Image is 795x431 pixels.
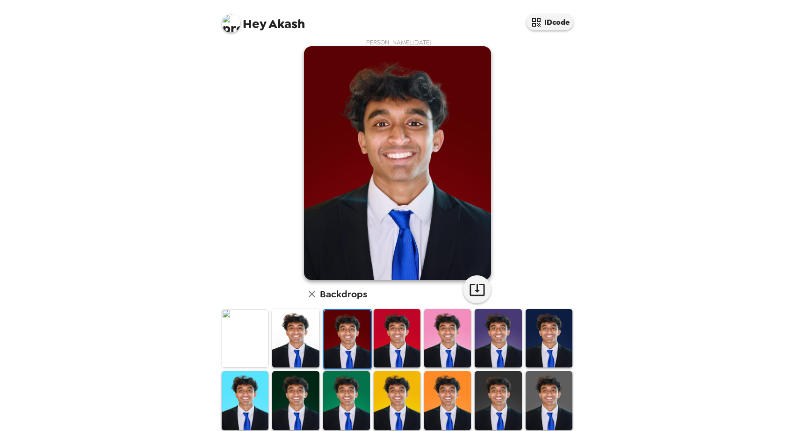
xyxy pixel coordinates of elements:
span: [PERSON_NAME] , [DATE] [364,38,431,46]
h6: Backdrops [320,287,367,302]
button: IDcode [527,14,573,30]
span: Hey [243,15,266,32]
img: Original [222,309,268,367]
span: Akash [222,9,305,30]
img: user [304,46,491,280]
img: profile pic [222,14,240,33]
